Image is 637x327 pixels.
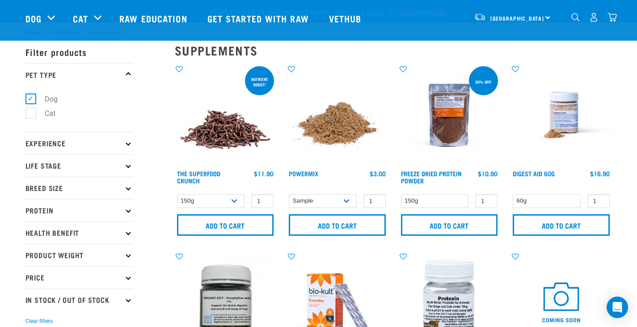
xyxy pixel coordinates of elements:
a: Freeze Dried Protein Powder [401,172,462,182]
h2: Supplements [175,43,612,57]
button: Clear filters [25,317,53,325]
img: Pile Of PowerMix For Pets [287,64,388,166]
a: Digest Aid 60g [513,172,555,175]
p: Life Stage [25,154,133,177]
img: van-moving.png [474,13,486,21]
a: Dog [25,12,42,25]
a: Powermix [289,172,318,175]
p: Experience [25,132,133,154]
input: 1 [363,194,386,208]
p: Protein [25,199,133,221]
p: Product Weight [25,244,133,266]
span: [GEOGRAPHIC_DATA] [490,17,544,20]
div: $10.90 [478,170,498,177]
div: 30% off! [471,75,496,89]
p: Filter products [25,41,133,63]
div: Open Intercom Messenger [607,297,628,318]
input: Add to cart [177,214,274,236]
a: Vethub [320,0,373,36]
div: nutrient boost! [245,72,274,91]
input: Add to cart [513,214,610,236]
input: 1 [251,194,274,208]
input: Add to cart [289,214,386,236]
div: $16.90 [590,170,610,177]
img: FD Protein Powder [399,64,500,166]
img: home-icon-1@2x.png [571,13,580,21]
input: Add to cart [401,214,498,236]
a: Get started with Raw [198,0,320,36]
a: Cat [73,12,88,25]
p: Pet Type [25,63,133,85]
div: $11.90 [254,170,274,177]
p: Price [25,266,133,289]
input: 1 [475,194,498,208]
input: 1 [587,194,610,208]
img: 1311 Superfood Crunch 01 [175,64,276,166]
label: Cat [30,108,59,119]
p: Health Benefit [25,221,133,244]
img: home-icon@2x.png [607,13,617,22]
label: Dog [30,93,61,105]
a: The Superfood Crunch [177,172,220,182]
img: Raw Essentials Digest Aid Pet Supplement [510,64,612,166]
img: user.png [589,13,599,22]
div: $3.00 [370,170,386,177]
p: Breed Size [25,177,133,199]
p: In Stock / Out Of Stock [25,289,133,311]
a: Raw Education [110,0,198,36]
